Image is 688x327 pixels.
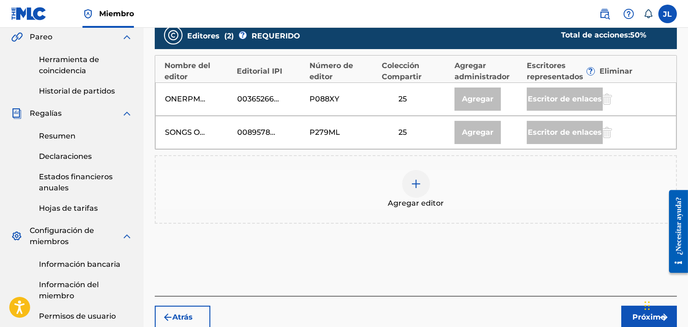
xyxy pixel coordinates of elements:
[454,61,510,81] font: Agregar administrador
[30,226,94,246] font: Configuración de miembros
[30,32,52,41] font: Pareo
[619,5,638,23] div: Ayuda
[410,178,422,189] img: agregar
[168,30,179,41] img: editores
[99,9,134,18] font: Miembro
[82,8,94,19] img: Titular de los derechos superior
[121,108,133,119] img: expandir
[39,311,133,322] a: Permisos de usuario
[39,86,133,97] a: Historial de partidos
[39,55,99,75] font: Herramienta de coincidencia
[633,313,666,321] font: Próximo
[252,31,300,40] font: REQUERIDO
[599,8,610,19] img: buscar
[630,31,640,39] font: 50
[309,61,353,81] font: Número de editor
[39,260,120,269] font: Información bancaria
[388,199,444,208] font: Agregar editor
[11,31,23,43] img: Pareo
[231,31,234,40] font: )
[527,61,583,81] font: Escritores representados
[30,109,62,118] font: Regalías
[382,61,422,81] font: Colección Compartir
[623,8,634,19] img: ayuda
[39,131,133,142] a: Resumen
[162,312,173,323] img: 7ee5dd4eb1f8a8e3ef2f.svg
[39,172,113,192] font: Estados financieros anuales
[237,67,282,75] font: Editorial IPI
[595,5,614,23] a: Búsqueda pública
[121,31,133,43] img: expandir
[241,31,245,39] font: ?
[658,5,677,23] div: Menú de usuario
[640,31,646,39] font: %
[39,312,116,321] font: Permisos de usuario
[121,231,133,242] img: expandir
[642,283,688,327] iframe: Widget de chat
[39,280,99,300] font: Información del miembro
[644,9,653,19] div: Notificaciones
[39,151,133,162] a: Declaraciones
[39,54,133,76] a: Herramienta de coincidencia
[39,171,133,194] a: Estados financieros anuales
[644,292,650,320] div: Arrastrar
[662,182,688,281] iframe: Centro de recursos
[588,67,593,75] font: ?
[187,31,220,40] font: Editores
[11,7,47,20] img: Logotipo del MLC
[172,313,193,321] font: Atrás
[224,31,227,40] font: (
[39,152,92,161] font: Declaraciones
[39,259,133,270] a: Información bancaria
[164,61,210,81] font: Nombre del editor
[39,87,115,95] font: Historial de partidos
[39,203,133,214] a: Hojas de tarifas
[227,31,231,40] font: 2
[39,132,76,140] font: Resumen
[600,67,632,75] font: Eliminar
[11,231,22,242] img: Configuración de miembros
[39,204,98,213] font: Hojas de tarifas
[11,108,22,119] img: Regalías
[561,31,630,39] font: Total de acciones:
[39,279,133,302] a: Información del miembro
